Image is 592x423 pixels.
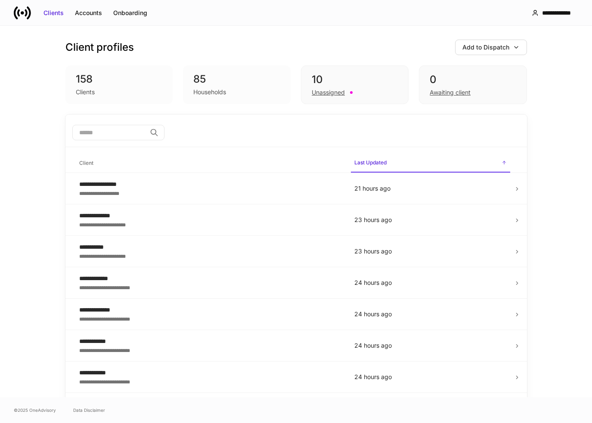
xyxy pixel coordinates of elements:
[76,154,344,172] span: Client
[193,72,280,86] div: 85
[73,407,105,414] a: Data Disclaimer
[430,88,471,97] div: Awaiting client
[354,278,507,287] p: 24 hours ago
[65,40,134,54] h3: Client profiles
[113,9,147,17] div: Onboarding
[193,88,226,96] div: Households
[351,154,510,173] span: Last Updated
[43,9,64,17] div: Clients
[38,6,69,20] button: Clients
[354,373,507,381] p: 24 hours ago
[312,88,345,97] div: Unassigned
[69,6,108,20] button: Accounts
[76,72,163,86] div: 158
[312,73,398,86] div: 10
[79,159,93,167] h6: Client
[354,216,507,224] p: 23 hours ago
[354,247,507,256] p: 23 hours ago
[301,65,409,104] div: 10Unassigned
[75,9,102,17] div: Accounts
[76,88,95,96] div: Clients
[419,65,527,104] div: 0Awaiting client
[354,341,507,350] p: 24 hours ago
[455,40,527,55] button: Add to Dispatch
[108,6,153,20] button: Onboarding
[462,43,509,52] div: Add to Dispatch
[354,158,387,167] h6: Last Updated
[354,184,507,193] p: 21 hours ago
[430,73,516,86] div: 0
[354,310,507,318] p: 24 hours ago
[14,407,56,414] span: © 2025 OneAdvisory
